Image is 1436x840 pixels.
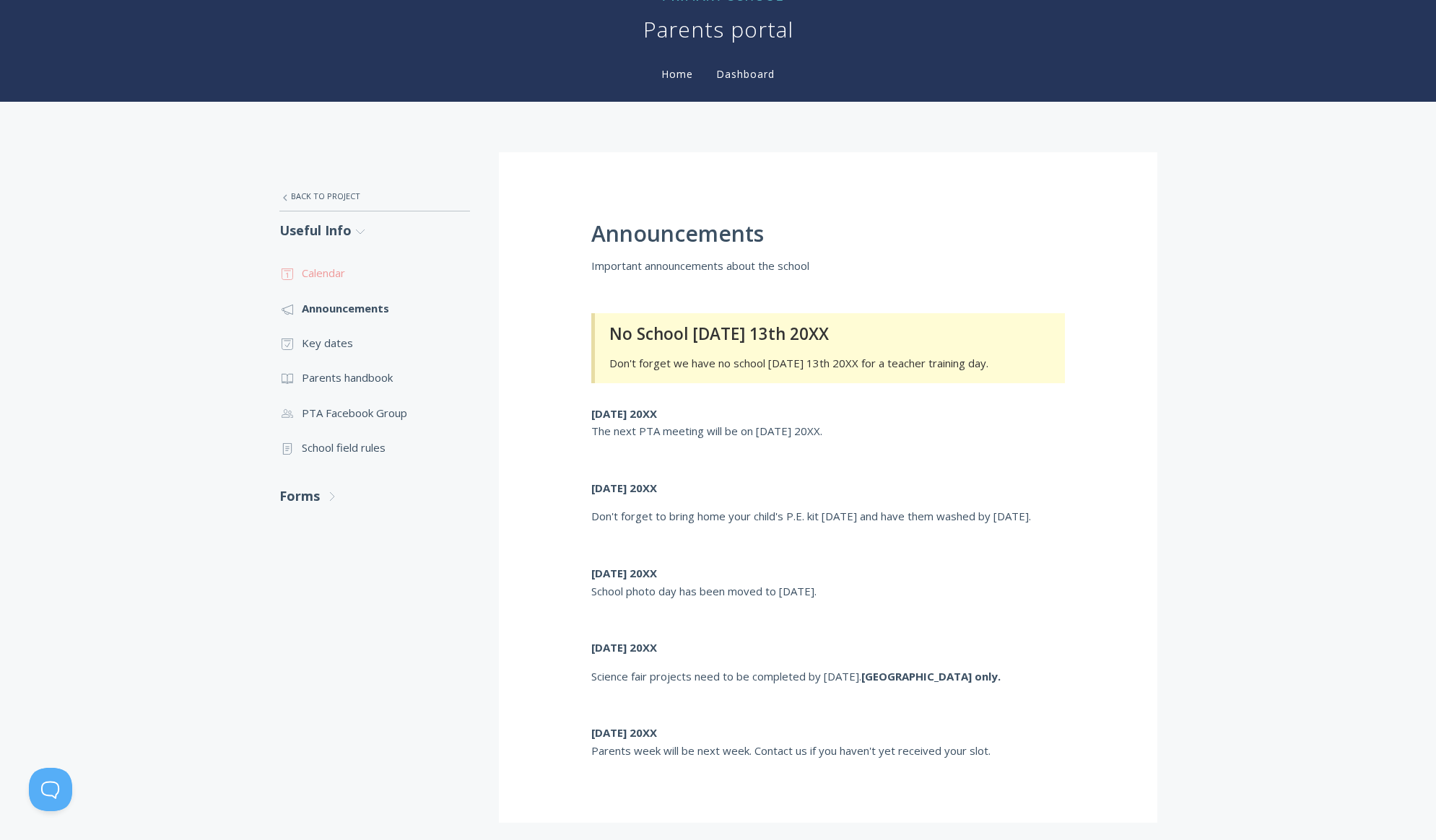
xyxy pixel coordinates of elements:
[591,566,657,580] strong: [DATE] 20XX
[643,15,793,44] h1: Parents portal
[279,430,470,465] a: School field rules
[279,211,470,250] a: Useful Info
[861,669,1001,683] strong: [GEOGRAPHIC_DATA] only.
[279,255,470,290] a: Calendar
[40,23,71,35] div: v 4.0.25
[55,85,129,95] div: Domain Overview
[23,38,35,49] img: website_grey.svg
[591,640,657,655] strong: [DATE] 20XX
[591,257,1065,274] p: Important announcements about the school
[609,354,1047,372] p: Don't forget we have no school [DATE] 13th 20XX for a teacher training day.
[591,406,657,421] strong: [DATE] 20XX
[591,405,1065,440] p: The next PTA meeting will be on [DATE] 20XX.
[29,768,72,811] iframe: Toggle Customer Support
[279,477,470,515] a: Forms
[144,84,155,95] img: tab_keywords_by_traffic_grey.svg
[591,725,657,740] strong: [DATE] 20XX
[160,85,243,95] div: Keywords by Traffic
[591,222,1065,246] h1: Announcements
[279,181,470,211] a: Back to Project
[23,23,35,35] img: logo_orange.svg
[591,724,1065,759] p: Parents week will be next week. Contact us if you haven't yet received your slot.
[39,84,51,95] img: tab_domain_overview_orange.svg
[279,325,470,360] a: Key dates
[591,668,1065,685] p: Science fair projects need to be completed by [DATE].
[38,38,159,49] div: Domain: [DOMAIN_NAME]
[279,360,470,395] a: Parents handbook
[591,481,657,495] strong: [DATE] 20XX
[279,291,470,325] a: Announcements
[609,325,1047,343] h3: No School [DATE] 13th 20XX
[591,507,1065,525] p: Don't forget to bring home your child's P.E. kit [DATE] and have them washed by [DATE].
[658,67,696,81] a: Home
[713,67,778,81] a: Dashboard
[591,564,1065,600] p: School photo day has been moved to [DATE].
[279,395,470,430] a: PTA Facebook Group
